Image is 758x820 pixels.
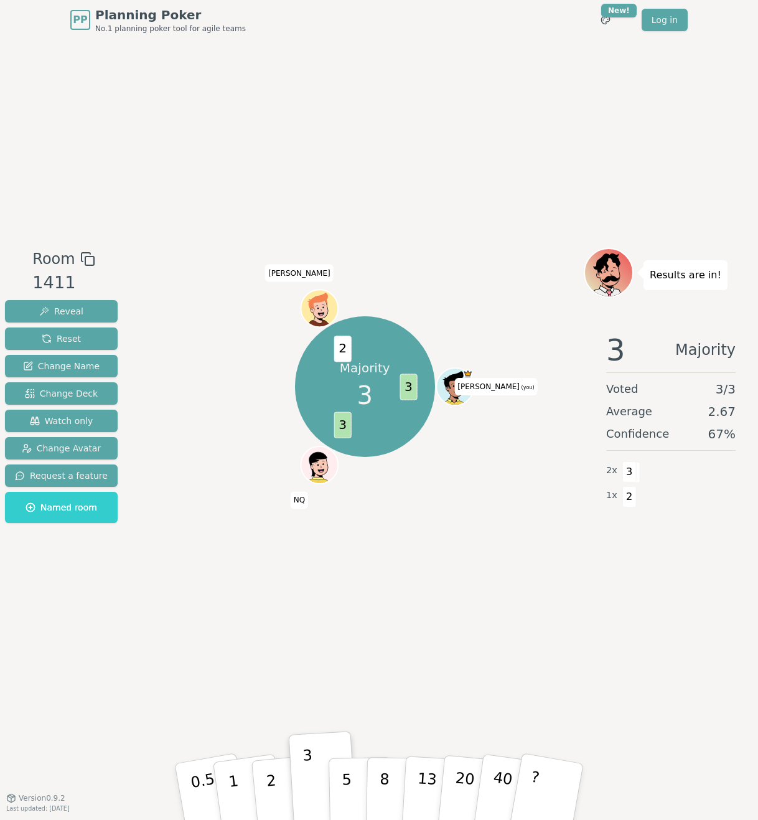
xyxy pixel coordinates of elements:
[594,9,617,31] button: New!
[708,403,736,420] span: 2.67
[5,300,118,323] button: Reveal
[716,380,736,398] span: 3 / 3
[5,382,118,405] button: Change Deck
[464,369,473,379] span: Ayush is the host
[42,332,81,345] span: Reset
[708,425,736,443] span: 67 %
[5,464,118,487] button: Request a feature
[606,380,639,398] span: Voted
[606,403,652,420] span: Average
[675,335,736,365] span: Majority
[454,378,537,395] span: Click to change your name
[650,266,721,284] p: Results are in!
[334,412,352,438] span: 3
[25,387,98,400] span: Change Deck
[5,410,118,432] button: Watch only
[39,305,83,318] span: Reveal
[5,355,118,377] button: Change Name
[622,461,637,483] span: 3
[606,425,669,443] span: Confidence
[32,270,95,296] div: 1411
[30,415,93,427] span: Watch only
[302,747,316,814] p: 3
[265,265,334,282] span: Click to change your name
[606,489,617,502] span: 1 x
[340,359,390,377] p: Majority
[95,24,246,34] span: No.1 planning poker tool for agile teams
[73,12,87,27] span: PP
[5,328,118,350] button: Reset
[95,6,246,24] span: Planning Poker
[334,336,352,362] span: 2
[5,437,118,459] button: Change Avatar
[642,9,688,31] a: Log in
[606,335,625,365] span: 3
[6,793,65,803] button: Version0.9.2
[606,464,617,478] span: 2 x
[622,486,637,507] span: 2
[400,374,418,400] span: 3
[6,805,70,812] span: Last updated: [DATE]
[291,492,308,509] span: Click to change your name
[5,492,118,523] button: Named room
[601,4,637,17] div: New!
[437,369,472,404] button: Click to change your avatar
[22,442,101,455] span: Change Avatar
[357,377,373,414] span: 3
[15,469,108,482] span: Request a feature
[23,360,100,372] span: Change Name
[19,793,65,803] span: Version 0.9.2
[32,248,75,270] span: Room
[520,385,535,390] span: (you)
[26,501,97,514] span: Named room
[70,6,246,34] a: PPPlanning PokerNo.1 planning poker tool for agile teams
